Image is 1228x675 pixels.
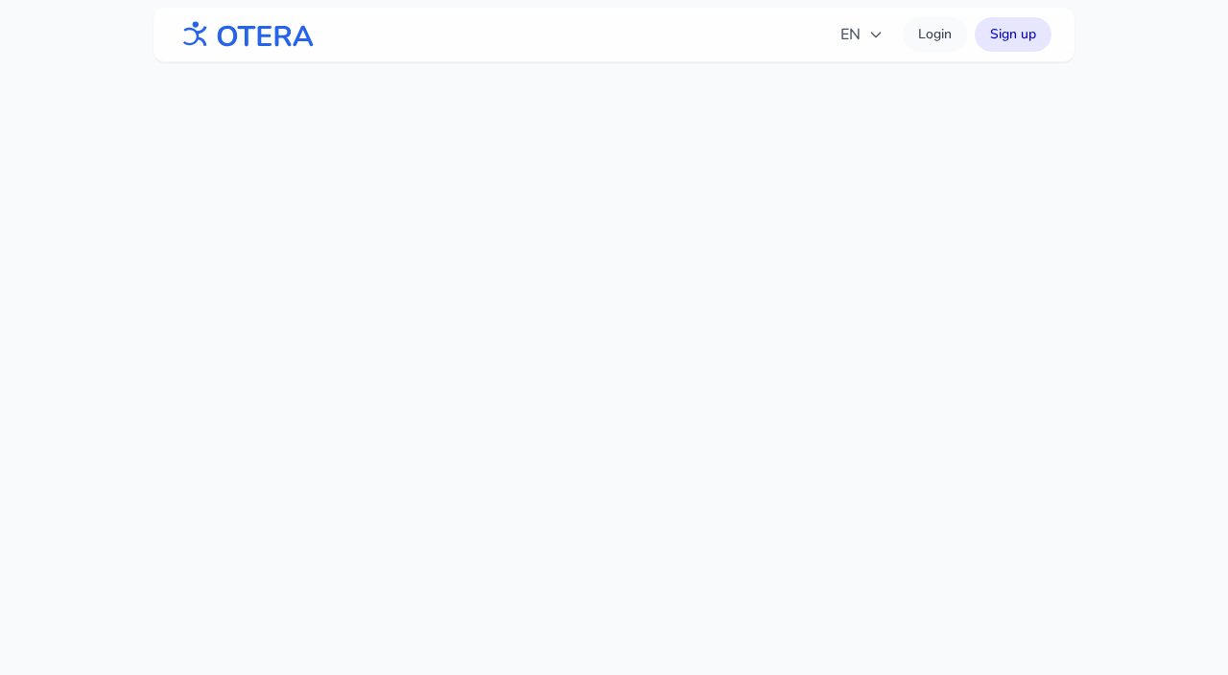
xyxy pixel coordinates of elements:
a: Login [903,17,967,52]
button: EN [829,15,895,54]
span: EN [840,23,884,46]
a: Sign up [975,17,1051,52]
img: OTERA logo [177,13,315,57]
